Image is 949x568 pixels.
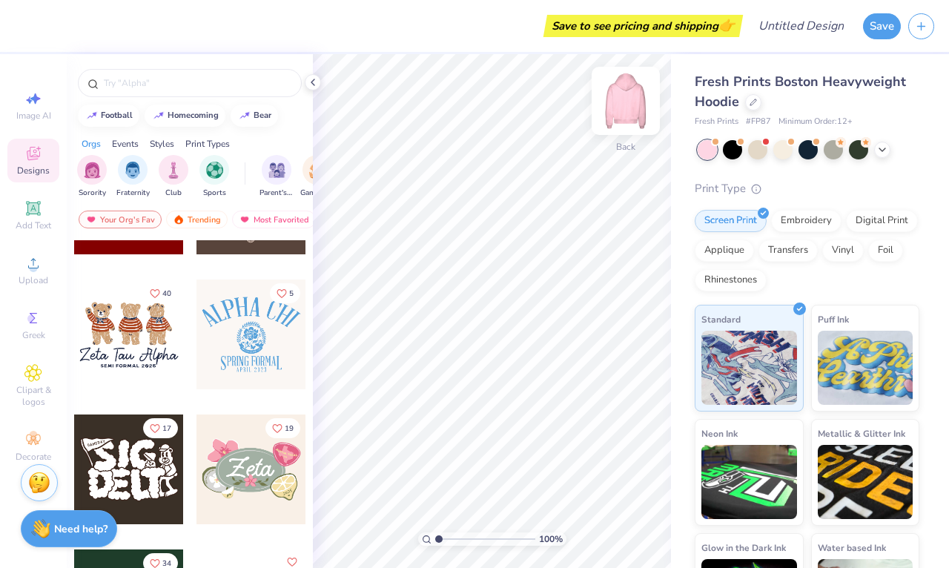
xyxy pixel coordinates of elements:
[539,532,563,546] span: 100 %
[695,116,738,128] span: Fresh Prints
[232,211,316,228] div: Most Favorited
[818,445,913,519] img: Metallic & Glitter Ink
[84,162,101,179] img: Sorority Image
[159,155,188,199] div: filter for Club
[116,155,150,199] div: filter for Fraternity
[289,290,294,297] span: 5
[199,155,229,199] button: filter button
[822,240,864,262] div: Vinyl
[268,162,285,179] img: Parent's Weekend Image
[771,210,841,232] div: Embroidery
[259,188,294,199] span: Parent's Weekend
[596,71,655,131] img: Back
[19,274,48,286] span: Upload
[547,15,739,37] div: Save to see pricing and shipping
[143,418,178,438] button: Like
[254,111,271,119] div: bear
[165,162,182,179] img: Club Image
[863,13,901,39] button: Save
[300,188,334,199] span: Game Day
[300,155,334,199] button: filter button
[162,290,171,297] span: 40
[116,188,150,199] span: Fraternity
[695,269,767,291] div: Rhinestones
[701,331,797,405] img: Standard
[79,211,162,228] div: Your Org's Fav
[22,329,45,341] span: Greek
[159,155,188,199] button: filter button
[116,155,150,199] button: filter button
[285,425,294,432] span: 19
[746,116,771,128] span: # FP87
[77,155,107,199] button: filter button
[125,162,141,179] img: Fraternity Image
[701,311,741,327] span: Standard
[231,105,278,127] button: bear
[818,426,905,441] span: Metallic & Glitter Ink
[150,137,174,151] div: Styles
[199,155,229,199] div: filter for Sports
[112,137,139,151] div: Events
[270,283,300,303] button: Like
[168,111,219,119] div: homecoming
[153,111,165,120] img: trend_line.gif
[265,418,300,438] button: Like
[695,180,919,197] div: Print Type
[818,540,886,555] span: Water based Ink
[17,165,50,176] span: Designs
[846,210,918,232] div: Digital Print
[259,155,294,199] button: filter button
[102,76,292,90] input: Try "Alpha"
[78,105,139,127] button: football
[82,137,101,151] div: Orgs
[16,110,51,122] span: Image AI
[239,214,251,225] img: most_fav.gif
[162,425,171,432] span: 17
[778,116,853,128] span: Minimum Order: 12 +
[239,111,251,120] img: trend_line.gif
[616,140,635,153] div: Back
[818,331,913,405] img: Puff Ink
[758,240,818,262] div: Transfers
[718,16,735,34] span: 👉
[203,188,226,199] span: Sports
[818,311,849,327] span: Puff Ink
[166,211,228,228] div: Trending
[145,105,225,127] button: homecoming
[143,283,178,303] button: Like
[259,155,294,199] div: filter for Parent's Weekend
[173,214,185,225] img: trending.gif
[868,240,903,262] div: Foil
[7,384,59,408] span: Clipart & logos
[85,214,97,225] img: most_fav.gif
[165,188,182,199] span: Club
[695,210,767,232] div: Screen Print
[16,219,51,231] span: Add Text
[101,111,133,119] div: football
[701,426,738,441] span: Neon Ink
[701,540,786,555] span: Glow in the Dark Ink
[162,560,171,567] span: 34
[16,451,51,463] span: Decorate
[54,522,108,536] strong: Need help?
[77,155,107,199] div: filter for Sorority
[79,188,106,199] span: Sorority
[695,73,906,110] span: Fresh Prints Boston Heavyweight Hoodie
[86,111,98,120] img: trend_line.gif
[309,162,326,179] img: Game Day Image
[695,240,754,262] div: Applique
[300,155,334,199] div: filter for Game Day
[701,445,797,519] img: Neon Ink
[747,11,856,41] input: Untitled Design
[206,162,223,179] img: Sports Image
[185,137,230,151] div: Print Types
